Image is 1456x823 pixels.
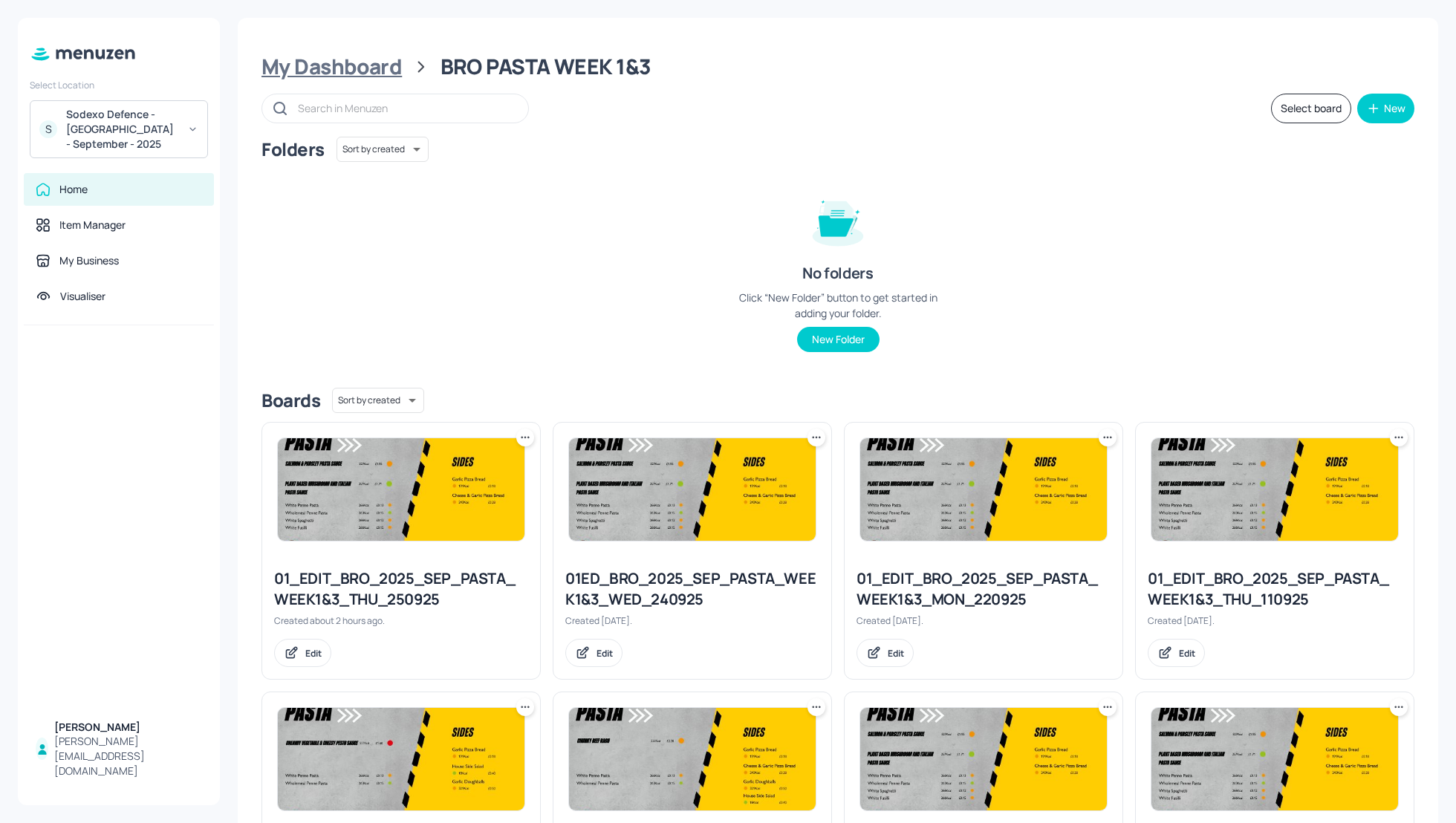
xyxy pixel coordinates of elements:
img: 2025-05-09-1746794606636msztcnu3tqq.jpeg [569,438,816,541]
input: Search in Menuzen [298,97,513,119]
div: My Dashboard [261,53,402,80]
div: Created about 2 hours ago. [274,614,528,627]
div: Edit [305,647,322,660]
div: Folders [261,137,325,161]
div: Created [DATE]. [1148,614,1402,627]
div: Created [DATE]. [857,614,1111,627]
img: 2025-05-09-1746794606636msztcnu3tqq.jpeg [860,708,1107,810]
img: 2025-05-09-1746794606636msztcnu3tqq.jpeg [1151,438,1398,541]
div: [PERSON_NAME][EMAIL_ADDRESS][DOMAIN_NAME] [54,734,202,778]
div: Click “New Folder” button to get started in adding your folder. [727,290,949,321]
img: folder-empty [801,183,875,257]
div: Boards [261,388,320,412]
div: Sort by created [337,134,429,164]
div: Edit [597,647,613,660]
div: 01_EDIT_BRO_2025_SEP_PASTA_WEEK1&3_THU_250925 [274,568,528,610]
div: Created [DATE]. [565,614,819,627]
div: 01ED_BRO_2025_SEP_PASTA_WEEK1&3_WED_240925 [565,568,819,610]
div: Visualiser [60,289,105,304]
div: No folders [802,263,873,284]
div: [PERSON_NAME] [54,720,202,735]
img: 2025-09-10-17575030645898m8y24arqgd.jpeg [278,708,524,810]
div: My Business [59,253,119,268]
img: 2025-09-09-17574143985070v8gmukfguw.jpeg [569,708,816,810]
div: Select Location [30,79,208,91]
div: Sort by created [332,386,424,415]
div: New [1384,103,1405,114]
div: BRO PASTA WEEK 1&3 [441,53,651,80]
div: Sodexo Defence - [GEOGRAPHIC_DATA] - September - 2025 [66,107,178,152]
div: 01_EDIT_BRO_2025_SEP_PASTA_WEEK1&3_MON_220925 [857,568,1111,610]
div: Item Manager [59,218,126,232]
img: 2025-05-09-1746794606636msztcnu3tqq.jpeg [1151,708,1398,810]
div: 01_EDIT_BRO_2025_SEP_PASTA_WEEK1&3_THU_110925 [1148,568,1402,610]
button: New [1357,94,1414,123]
div: Edit [888,647,904,660]
img: 2025-05-09-1746794606636msztcnu3tqq.jpeg [860,438,1107,541]
div: Home [59,182,88,197]
div: S [39,120,57,138]
div: Edit [1179,647,1195,660]
button: Select board [1271,94,1351,123]
img: 2025-05-09-1746794606636msztcnu3tqq.jpeg [278,438,524,541]
button: New Folder [797,327,880,352]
